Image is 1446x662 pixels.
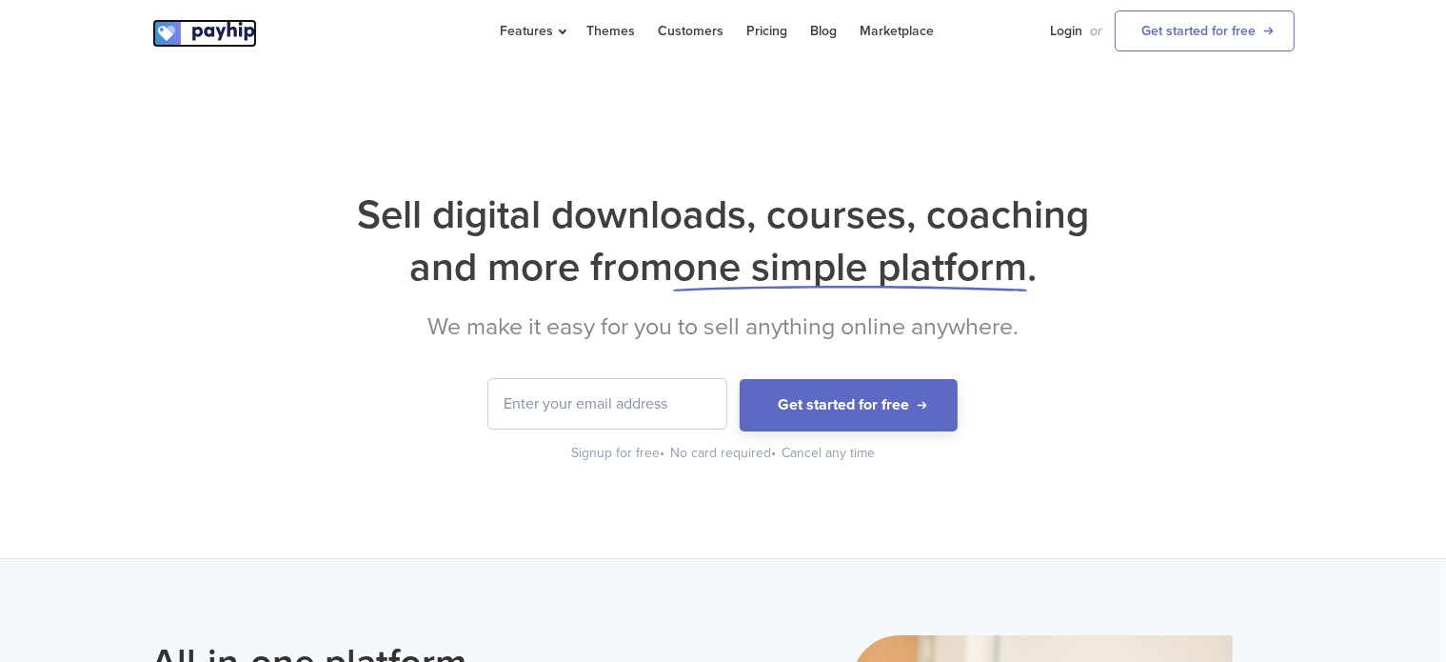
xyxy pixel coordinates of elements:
[488,379,726,429] input: Enter your email address
[1027,243,1037,291] span: .
[660,445,664,461] span: •
[501,23,564,39] span: Features
[152,312,1295,341] h2: We make it easy for you to sell anything online anywhere.
[673,243,1027,291] span: one simple platform
[1115,10,1295,51] a: Get started for free
[782,444,875,463] div: Cancel any time
[740,379,958,431] button: Get started for free
[152,189,1295,293] h1: Sell digital downloads, courses, coaching and more from
[771,445,776,461] span: •
[670,444,778,463] div: No card required
[571,444,666,463] div: Signup for free
[152,19,257,48] img: logo.svg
